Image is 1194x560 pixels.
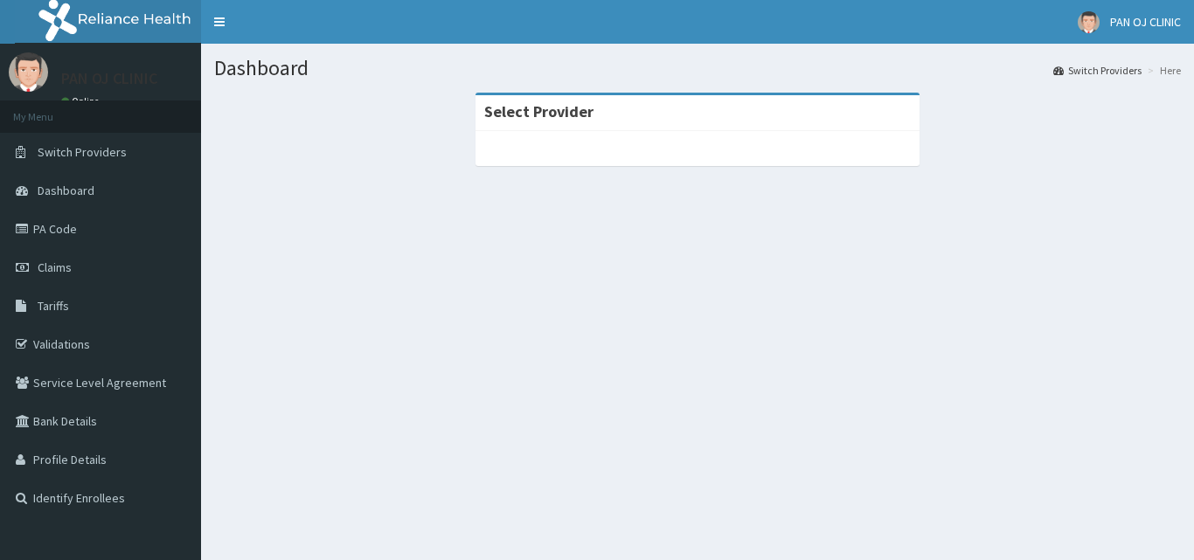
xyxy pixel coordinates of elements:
span: Dashboard [38,183,94,198]
li: Here [1143,63,1181,78]
p: PAN OJ CLINIC [61,71,157,86]
a: Switch Providers [1053,63,1142,78]
a: Online [61,95,103,107]
img: User Image [9,52,48,92]
span: PAN OJ CLINIC [1110,14,1181,30]
h1: Dashboard [214,57,1181,80]
strong: Select Provider [484,101,594,121]
img: User Image [1078,11,1100,33]
span: Claims [38,259,72,275]
span: Switch Providers [38,144,127,160]
span: Tariffs [38,298,69,314]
